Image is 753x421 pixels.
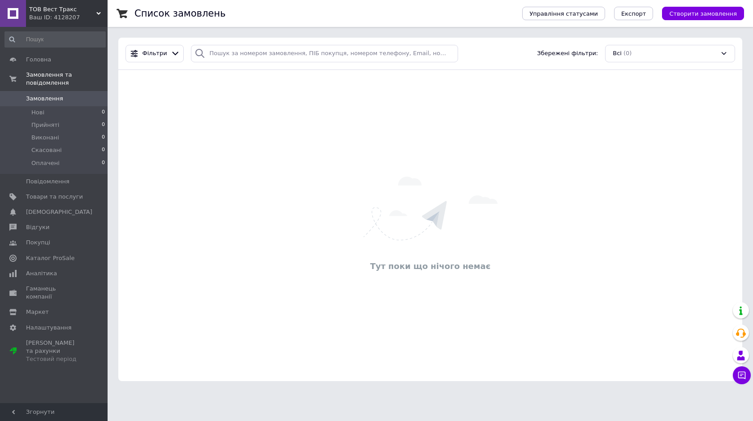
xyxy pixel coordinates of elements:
[31,159,60,167] span: Оплачені
[669,10,737,17] span: Створити замовлення
[621,10,646,17] span: Експорт
[123,260,738,272] div: Тут поки що нічого немає
[26,339,83,364] span: [PERSON_NAME] та рахунки
[31,146,62,154] span: Скасовані
[26,223,49,231] span: Відгуки
[26,254,74,262] span: Каталог ProSale
[29,5,96,13] span: ТОВ Вест Тракс
[733,366,751,384] button: Чат з покупцем
[143,49,167,58] span: Фільтри
[191,45,458,62] input: Пошук за номером замовлення, ПІБ покупця, номером телефону, Email, номером накладної
[102,121,105,129] span: 0
[662,7,744,20] button: Створити замовлення
[614,7,653,20] button: Експорт
[26,285,83,301] span: Гаманець компанії
[26,95,63,103] span: Замовлення
[26,193,83,201] span: Товари та послуги
[26,308,49,316] span: Маркет
[26,71,108,87] span: Замовлення та повідомлення
[613,49,622,58] span: Всі
[26,178,69,186] span: Повідомлення
[29,13,108,22] div: Ваш ID: 4128207
[26,208,92,216] span: [DEMOGRAPHIC_DATA]
[522,7,605,20] button: Управління статусами
[102,146,105,154] span: 0
[26,269,57,278] span: Аналітика
[31,109,44,117] span: Нові
[26,324,72,332] span: Налаштування
[623,50,632,56] span: (0)
[102,109,105,117] span: 0
[26,355,83,363] div: Тестовий період
[4,31,106,48] input: Пошук
[31,134,59,142] span: Виконані
[26,239,50,247] span: Покупці
[653,10,744,17] a: Створити замовлення
[31,121,59,129] span: Прийняті
[26,56,51,64] span: Головна
[134,8,225,19] h1: Список замовлень
[102,159,105,167] span: 0
[537,49,598,58] span: Збережені фільтри:
[102,134,105,142] span: 0
[529,10,598,17] span: Управління статусами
